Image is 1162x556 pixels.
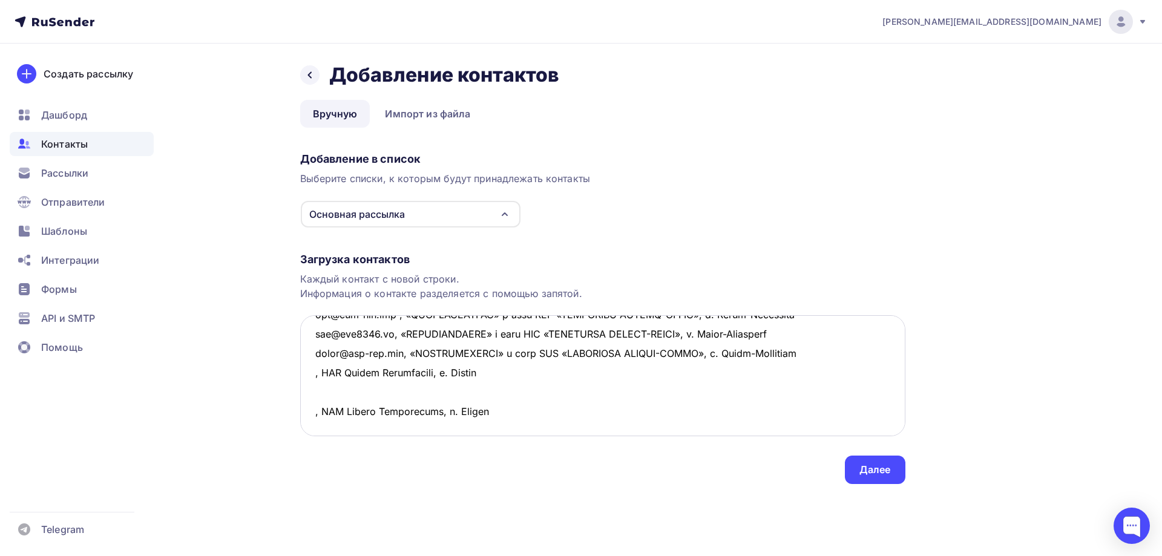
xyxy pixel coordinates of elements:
[10,277,154,301] a: Формы
[10,190,154,214] a: Отправители
[41,522,84,537] span: Telegram
[41,108,87,122] span: Дашборд
[41,340,83,355] span: Помощь
[41,166,88,180] span: Рассылки
[300,152,905,166] div: Добавление в список
[41,253,99,267] span: Интеграции
[859,463,891,477] div: Далее
[41,195,105,209] span: Отправители
[41,137,88,151] span: Контакты
[300,171,905,186] div: Выберите списки, к которым будут принадлежать контакты
[41,282,77,296] span: Формы
[882,16,1101,28] span: [PERSON_NAME][EMAIL_ADDRESS][DOMAIN_NAME]
[10,132,154,156] a: Контакты
[329,63,560,87] h2: Добавление контактов
[309,207,405,221] div: Основная рассылка
[10,161,154,185] a: Рассылки
[300,100,370,128] a: Вручную
[41,224,87,238] span: Шаблоны
[882,10,1147,34] a: [PERSON_NAME][EMAIL_ADDRESS][DOMAIN_NAME]
[44,67,133,81] div: Создать рассылку
[300,252,905,267] div: Загрузка контактов
[372,100,483,128] a: Импорт из файла
[300,272,905,301] div: Каждый контакт с новой строки. Информация о контакте разделяется с помощью запятой.
[10,103,154,127] a: Дашборд
[300,200,521,228] button: Основная рассылка
[10,219,154,243] a: Шаблоны
[41,311,95,325] span: API и SMTP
